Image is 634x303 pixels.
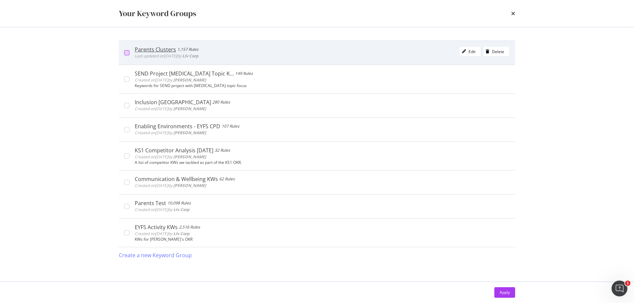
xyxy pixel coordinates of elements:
[135,183,206,188] span: Created on [DATE] by
[119,8,196,19] div: Your Keyword Groups
[135,200,166,206] div: Parents Test
[222,123,239,130] div: 107 Rules
[135,130,206,136] span: Created on [DATE] by
[173,207,190,212] b: Liv Corp
[173,106,206,111] b: [PERSON_NAME]
[219,176,235,182] div: 62 Rules
[135,106,206,111] span: Created on [DATE] by
[235,70,253,77] div: 149 Rules
[135,154,206,160] span: Created on [DATE] by
[119,252,192,259] div: Create a new Keyword Group
[135,231,190,236] span: Created on [DATE] by
[135,123,220,130] div: Enabling Environments - EYFS CPD
[177,46,198,53] div: 1,157 Rules
[492,49,504,54] div: Delete
[119,247,192,263] button: Create a new Keyword Group
[511,8,515,19] div: times
[173,231,190,236] b: Liv Corp
[459,46,481,57] button: Edit
[173,154,206,160] b: [PERSON_NAME]
[135,207,190,212] span: Created on [DATE] by
[167,200,191,206] div: 10,098 Rules
[212,99,230,106] div: 280 Rules
[135,224,178,230] div: EYFS Activity KWs
[500,289,510,295] div: Apply
[135,176,218,182] div: Communication & Wellbeing KWs
[135,237,510,242] div: KWs for [PERSON_NAME]'s OKR
[135,147,213,154] div: KS1 Competitor Analysis [DATE]
[215,147,230,154] div: 32 Rules
[135,53,198,59] span: Last updated on [DATE] by
[625,281,630,286] span: 1
[135,160,510,165] div: A list of competitor KWs we tackled as part of the KS1 OKR.
[179,224,200,230] div: 2,516 Rules
[612,281,627,296] iframe: Intercom live chat
[182,53,198,59] b: Liv Corp
[173,130,206,136] b: [PERSON_NAME]
[135,77,206,83] span: Created on [DATE] by
[173,77,206,83] b: [PERSON_NAME]
[135,70,234,77] div: SEND Project [MEDICAL_DATA] Topic KWs
[135,83,510,88] div: Keywords for SEND project with [MEDICAL_DATA] topic focus
[494,287,515,298] button: Apply
[173,183,206,188] b: [PERSON_NAME]
[135,99,211,106] div: Inclusion [GEOGRAPHIC_DATA]
[135,46,176,53] div: Parents Clusters
[469,49,475,54] div: Edit
[483,46,510,57] button: Delete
